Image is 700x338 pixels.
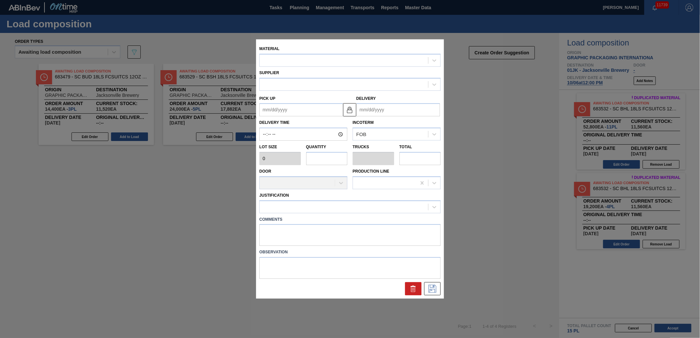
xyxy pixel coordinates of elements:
label: Supplier [259,70,279,75]
label: Delivery Time [259,118,347,128]
label: Incoterm [353,121,374,125]
label: Comments [259,215,441,224]
label: Justification [259,193,289,198]
label: Total [399,145,412,150]
label: Production Line [353,169,389,174]
label: Material [259,46,279,51]
label: Door [259,169,271,174]
input: mm/dd/yyyy [259,103,343,117]
label: Quantity [306,145,326,150]
div: FOB [356,131,366,137]
label: Observation [259,248,441,257]
input: mm/dd/yyyy [356,103,440,117]
label: Delivery [356,96,376,101]
label: Trucks [353,145,369,150]
div: Delete Suggestion [405,282,422,296]
button: locked [343,103,356,116]
img: locked [346,106,354,114]
div: Save Suggestion [424,282,441,296]
label: Pick up [259,96,276,101]
label: Lot size [259,143,301,152]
